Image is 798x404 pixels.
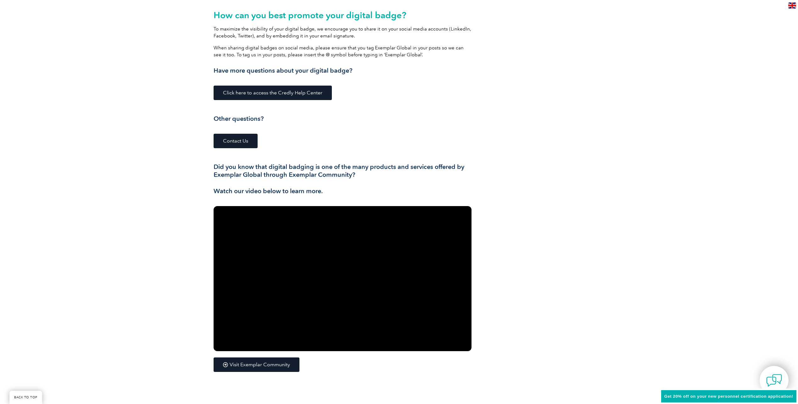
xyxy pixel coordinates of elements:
img: en [788,3,796,8]
h3: Did you know that digital badging is one of the many products and services offered by Exemplar Gl... [214,163,472,179]
span: Contact Us [223,138,248,143]
h2: How can you best promote your digital badge? [214,10,472,20]
p: When sharing digital badges on social media, please ensure that you tag Exemplar Global in your p... [214,44,472,58]
img: contact-chat.png [766,373,782,388]
a: Visit Exemplar Community [214,357,299,372]
iframe: Exemplar Global Community - Join Now [214,206,472,351]
h3: Have more questions about your digital badge? [214,67,472,75]
p: To maximize the visibility of your digital badge, we encourage you to share it on your social med... [214,25,472,39]
span: Click here to access the Credly Help Center [223,90,322,95]
a: Contact Us [214,134,258,148]
h3: Other questions? [214,115,472,123]
span: Visit Exemplar Community [230,362,290,367]
a: BACK TO TOP [9,391,42,404]
h3: Watch our video below to learn more. [214,187,472,195]
a: Click here to access the Credly Help Center [214,86,332,100]
span: Get 20% off on your new personnel certification application! [664,394,793,399]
